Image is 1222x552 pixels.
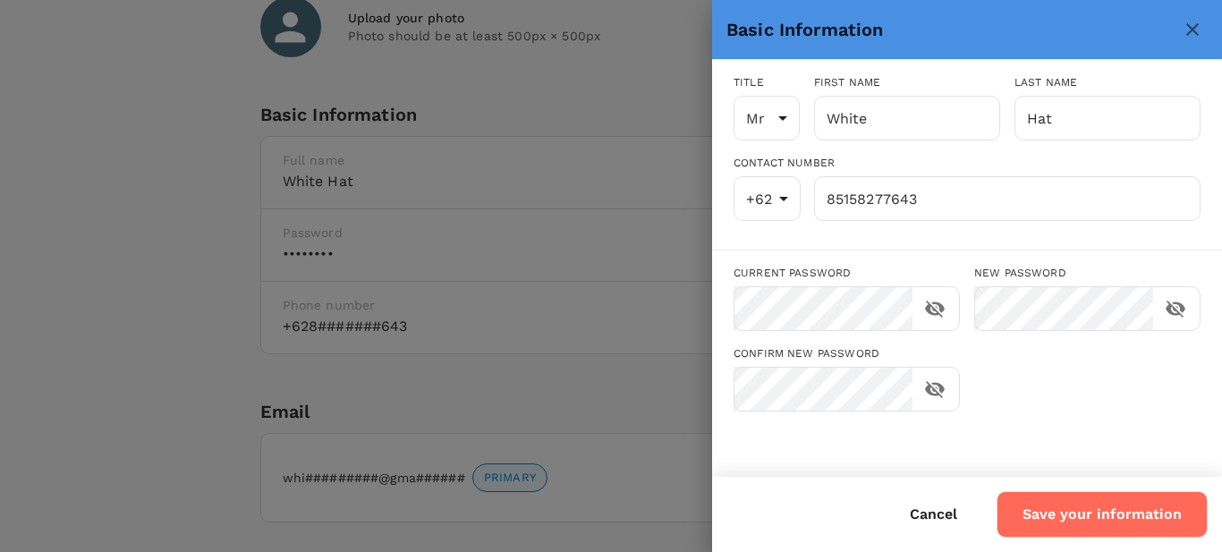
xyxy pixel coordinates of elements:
div: +62 [734,176,801,221]
div: First name [814,74,1000,92]
button: Save your information [997,491,1208,538]
div: New password [974,265,1201,283]
div: Mr [734,96,800,140]
div: Current password [734,265,960,283]
div: Confirm new password [734,345,960,363]
button: toggle password visibility [920,374,950,404]
div: Title [734,74,800,92]
button: toggle password visibility [1160,293,1191,324]
button: close [1177,14,1208,45]
button: Cancel [885,492,982,537]
button: toggle password visibility [920,293,950,324]
div: Contact Number [734,155,1201,173]
div: Basic Information [726,15,1177,44]
span: +62 [746,191,772,208]
div: Last name [1014,74,1201,92]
